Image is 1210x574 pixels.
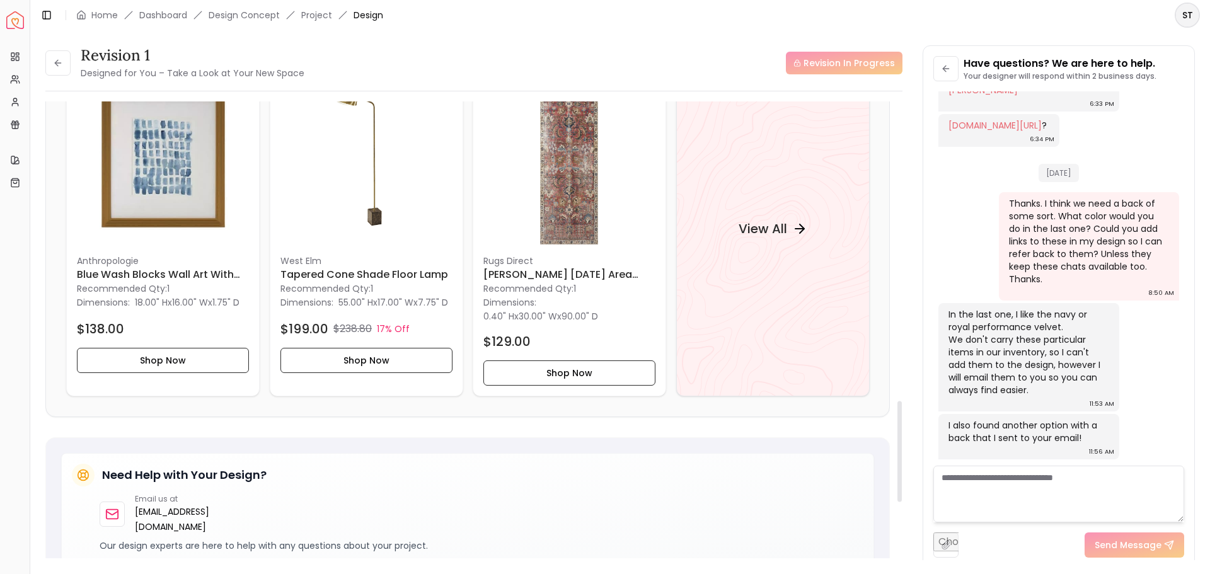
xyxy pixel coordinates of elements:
[738,220,786,238] h4: View All
[102,466,267,484] h5: Need Help with Your Design?
[77,72,249,244] img: Blue Wash Blocks Wall Art With Frame image
[6,11,24,29] img: Spacejoy Logo
[333,321,372,336] p: $238.80
[135,504,275,534] a: [EMAIL_ADDRESS][DOMAIN_NAME]
[100,539,863,552] p: Our design experts are here to help with any questions about your project.
[948,119,1042,132] a: [DOMAIN_NAME][URL]
[77,267,249,282] h6: Blue Wash Blocks Wall Art With Frame
[280,267,452,282] h6: Tapered Cone Shade Floor Lamp
[280,348,452,373] button: Shop Now
[562,310,598,323] span: 90.00" D
[483,282,655,295] p: Recommended Qty: 1
[1148,287,1174,299] div: 8:50 AM
[483,310,598,323] p: x x
[77,282,249,295] p: Recommended Qty: 1
[135,296,168,309] span: 18.00" H
[338,296,373,309] span: 55.00" H
[135,494,275,504] p: Email us at
[66,62,260,396] a: Blue Wash Blocks Wall Art With Frame imageAnthropologieBlue Wash Blocks Wall Art With FrameRecomm...
[91,9,118,21] a: Home
[77,295,130,310] p: Dimensions:
[81,45,304,66] h3: Revision 1
[280,72,452,244] img: Tapered Cone Shade Floor Lamp image
[377,296,413,309] span: 17.00" W
[301,9,332,21] a: Project
[418,296,448,309] span: 7.75" D
[1039,164,1079,182] span: [DATE]
[483,255,655,267] p: Rugs Direct
[1176,4,1199,26] span: ST
[377,323,410,335] p: 17% Off
[483,360,655,386] button: Shop Now
[1090,98,1114,110] div: 6:33 PM
[676,62,870,396] a: View All
[483,295,536,310] p: Dimensions:
[1089,445,1114,458] div: 11:56 AM
[139,9,187,21] a: Dashboard
[354,9,383,21] span: Design
[1030,133,1054,146] div: 6:34 PM
[473,62,666,396] a: Jules Jul 01 Area Rug-2'5"x7'5" imageRugs Direct[PERSON_NAME] [DATE] Area Rug-2'5"x7'5"Recommende...
[483,333,531,350] h4: $129.00
[948,308,1107,396] div: In the last one, I like the navy or royal performance velvet. We don't carry these particular ite...
[519,310,557,323] span: 30.00" W
[1175,3,1200,28] button: ST
[483,267,655,282] h6: [PERSON_NAME] [DATE] Area Rug-2'5"x7'5"
[6,11,24,29] a: Spacejoy
[1009,197,1167,285] div: Thanks. I think we need a back of some sort. What color would you do in the last one? Could you a...
[135,296,239,309] p: x x
[81,67,304,79] small: Designed for You – Take a Look at Your New Space
[338,296,448,309] p: x x
[212,296,239,309] span: 1.75" D
[66,62,260,396] div: Blue Wash Blocks Wall Art With Frame
[209,9,280,21] li: Design Concept
[948,419,1107,444] div: I also found another option with a back that I sent to your email!
[1090,398,1114,410] div: 11:53 AM
[270,62,463,396] div: Tapered Cone Shade Floor Lamp
[77,255,249,267] p: Anthropologie
[77,348,249,373] button: Shop Now
[948,119,1047,132] div: ?
[280,295,333,310] p: Dimensions:
[280,255,452,267] p: West Elm
[483,310,514,323] span: 0.40" H
[77,320,124,338] h4: $138.00
[964,71,1156,81] p: Your designer will respond within 2 business days.
[172,296,208,309] span: 16.00" W
[270,62,463,396] a: Tapered Cone Shade Floor Lamp imageWest ElmTapered Cone Shade Floor LampRecommended Qty:1Dimensio...
[280,320,328,338] h4: $199.00
[280,282,452,295] p: Recommended Qty: 1
[473,62,666,396] div: Jules Jul 01 Area Rug-2'5"x7'5"
[483,72,655,244] img: Jules Jul 01 Area Rug-2'5"x7'5" image
[964,56,1156,71] p: Have questions? We are here to help.
[76,9,383,21] nav: breadcrumb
